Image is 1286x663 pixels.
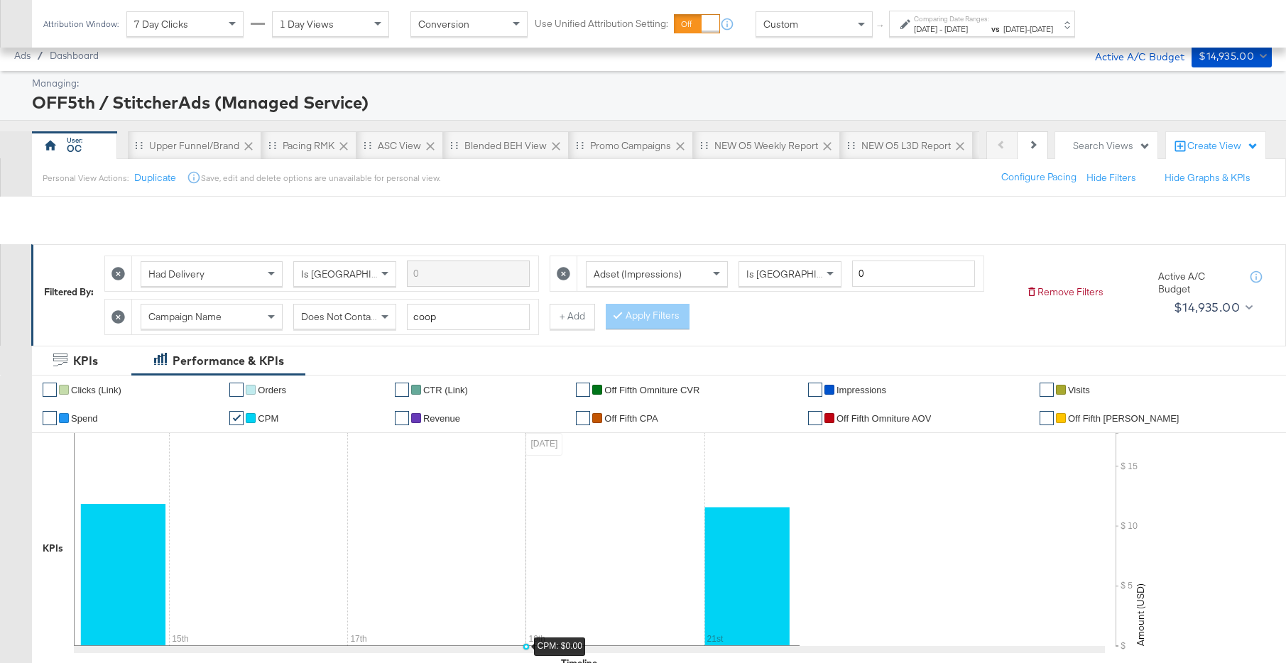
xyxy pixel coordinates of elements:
a: ✔ [229,383,244,397]
a: ✔ [43,383,57,397]
div: KPIs [73,353,98,369]
span: Orders [258,385,286,395]
button: + Add [550,304,595,329]
a: ✔ [576,411,590,425]
span: Had Delivery [148,268,205,280]
a: ✔ [808,383,822,397]
a: ✔ [229,411,244,425]
label: Use Unified Attribution Setting: [535,17,668,31]
span: / [31,50,50,61]
a: ✔ [1040,411,1054,425]
div: Pacing RMK [283,139,334,153]
div: Promo Campaigns [590,139,671,153]
span: 7 Day Clicks [134,18,188,31]
span: Off Fifth [PERSON_NAME] [1068,413,1179,424]
div: Create View [1187,139,1258,153]
div: Drag to reorder tab [700,141,708,149]
input: Enter a search term [407,304,530,330]
span: [DATE] [1003,23,1027,34]
div: Personal View Actions: [43,172,129,184]
input: Enter a search term [407,261,530,287]
button: Duplicate [134,171,176,185]
div: $14,935.00 [1199,48,1254,65]
span: Conversion [418,18,469,31]
div: NEW O5 Weekly Report [714,139,818,153]
span: CTR (Link) [423,385,468,395]
div: Active A/C Budget [1080,45,1184,66]
div: Active A/C Budget [1158,270,1236,296]
label: Comparing Date Ranges: [914,14,989,23]
button: Hide Graphs & KPIs [1165,171,1250,185]
button: Remove Filters [1026,285,1104,299]
button: $14,935.00 [1168,296,1256,319]
span: Ads [14,50,31,61]
a: ✔ [1040,383,1054,397]
div: Attribution Window: [43,19,119,29]
div: Upper Funnel/Brand [149,139,239,153]
strong: vs [989,23,1002,34]
div: Save, edit and delete options are unavailable for personal view. [201,172,440,184]
a: ✔ [395,383,409,397]
div: Drag to reorder tab [847,141,855,149]
span: Adset (Impressions) [594,268,682,280]
span: 1 Day Views [280,18,334,31]
span: Clicks (Link) [71,385,121,395]
button: Hide Filters [1086,171,1136,185]
button: $14,935.00 [1192,45,1272,67]
span: off fifth CPA [604,413,658,424]
span: [DATE] [1030,23,1053,34]
span: Is [GEOGRAPHIC_DATA] [746,268,855,280]
div: NEW O5 L3D Report [861,139,951,153]
div: Search Views [1073,139,1150,153]
span: [DATE] [914,23,937,34]
a: ✔ [576,383,590,397]
span: Custom [763,18,798,31]
a: ✔ [808,411,822,425]
div: KPIs [43,542,63,555]
div: - [1002,23,1053,35]
span: Revenue [423,413,460,424]
div: Drag to reorder tab [268,141,276,149]
div: Drag to reorder tab [135,141,143,149]
div: OC [67,142,82,155]
a: ✔ [395,411,409,425]
a: ✔ [43,411,57,425]
span: CPM [258,413,278,424]
button: Configure Pacing [991,165,1086,190]
div: $14,935.00 [1174,297,1240,318]
div: Drag to reorder tab [450,141,458,149]
span: Is [GEOGRAPHIC_DATA] [301,268,410,280]
div: Performance & KPIs [173,353,284,369]
div: Filtered By: [44,285,94,299]
span: Visits [1068,385,1090,395]
div: Drag to reorder tab [364,141,371,149]
span: Impressions [837,385,886,395]
input: Enter a number [852,261,975,287]
span: [DATE] [944,23,968,34]
span: Campaign Name [148,310,222,323]
a: Dashboard [50,50,99,61]
div: OFF5th / StitcherAds (Managed Service) [32,90,1268,114]
div: Drag to reorder tab [576,141,584,149]
span: Off Fifth Omniture AOV [837,413,931,424]
text: Amount (USD) [1134,583,1147,646]
span: Spend [71,413,98,424]
div: Blended BEH View [464,139,547,153]
div: ASC View [378,139,421,153]
span: ↑ [874,24,888,29]
div: Managing: [32,77,1268,90]
div: - [914,23,989,35]
span: Does Not Contain [301,310,378,323]
span: Off Fifth Omniture CVR [604,385,699,395]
